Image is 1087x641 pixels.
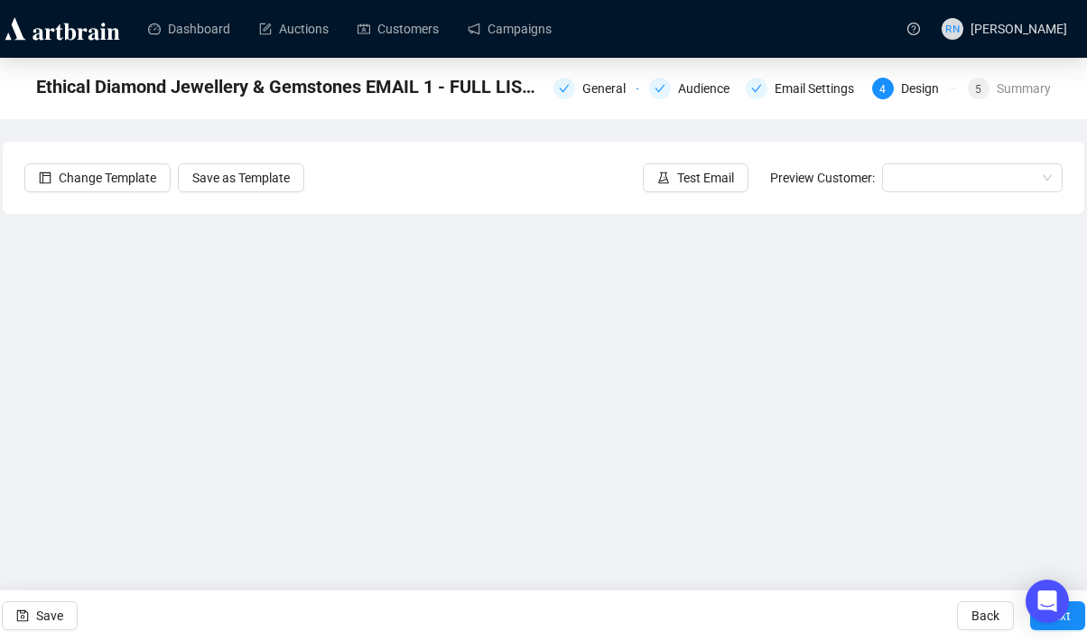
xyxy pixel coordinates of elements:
div: Email Settings [775,78,865,99]
span: Ethical Diamond Jewellery & Gemstones EMAIL 1 - FULL LIST 11.10.25 10am [36,72,543,101]
a: Campaigns [468,5,552,52]
a: Customers [358,5,439,52]
span: layout [39,172,51,184]
button: Next [1030,601,1085,630]
span: RN [945,20,960,37]
span: Back [971,590,999,641]
div: Audience [649,78,734,99]
div: Audience [678,78,740,99]
span: Change Template [59,168,156,188]
div: Design [901,78,950,99]
span: 4 [879,83,886,96]
a: Dashboard [148,5,230,52]
div: General [582,78,636,99]
div: General [553,78,638,99]
span: save [16,609,29,622]
button: Save [2,601,78,630]
span: Save as Template [192,168,290,188]
img: logo [2,14,123,43]
div: Email Settings [746,78,861,99]
div: Summary [997,78,1051,99]
span: Test Email [677,168,734,188]
span: check [751,83,762,94]
span: check [559,83,570,94]
span: Save [36,590,63,641]
span: question-circle [907,23,920,35]
span: experiment [657,172,670,184]
button: Change Template [24,163,171,192]
div: 4Design [872,78,957,99]
span: 5 [975,83,981,96]
button: Back [957,601,1014,630]
button: Save as Template [178,163,304,192]
span: Preview Customer: [770,171,875,185]
button: Test Email [643,163,748,192]
span: check [655,83,665,94]
span: [PERSON_NAME] [971,22,1067,36]
div: Open Intercom Messenger [1026,580,1069,623]
a: Auctions [259,5,329,52]
div: 5Summary [968,78,1051,99]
